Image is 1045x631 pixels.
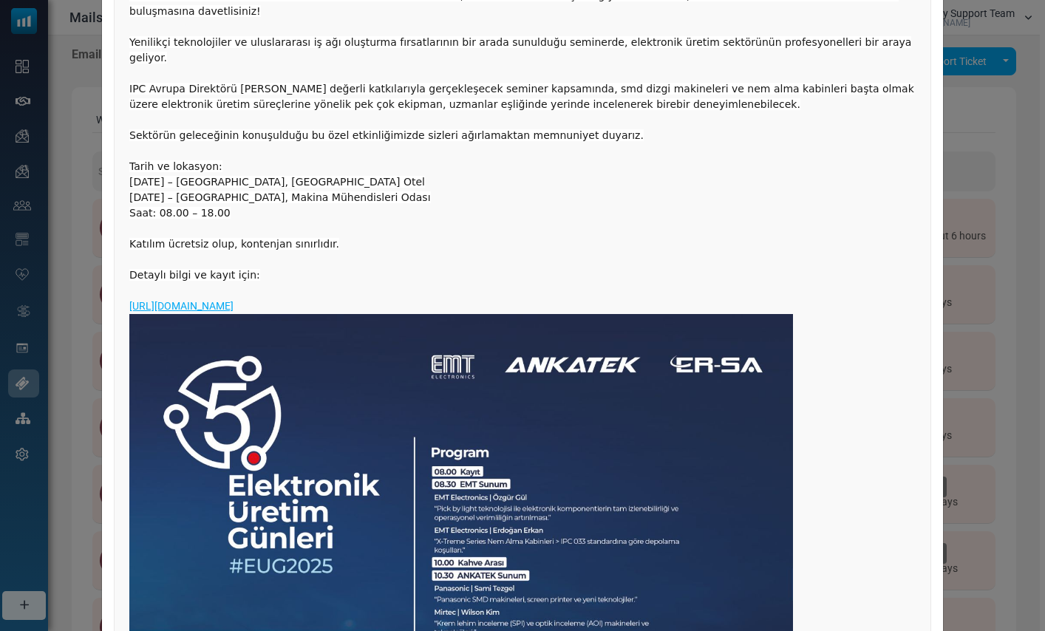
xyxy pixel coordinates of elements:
[129,238,339,250] span: Katılım ücretsiz olup, kontenjan sınırlıdır.
[129,129,644,141] span: Sektörün geleceğinin konuşulduğu bu özel etkinliğimizde sizleri ağırlamaktan memnuniyet duyarız.
[129,207,231,219] span: Saat: 08.00 – 18.00
[129,36,911,64] span: Yenilikçi teknolojiler ve uluslararası iş ağı oluşturma fırsatlarının bir arada sunulduğu seminer...
[129,176,425,188] span: [DATE] – [GEOGRAPHIC_DATA], [GEOGRAPHIC_DATA] Otel
[129,300,234,312] a: [URL][DOMAIN_NAME]
[129,83,914,110] span: IPC Avrupa Direktörü [PERSON_NAME] değerli katkılarıyla gerçekleşecek seminer kapsamında, smd diz...
[129,269,260,281] span: Detaylı bilgi ve kayıt için:
[129,191,431,203] span: [DATE] – [GEOGRAPHIC_DATA], Makina Mühendisleri Odası
[129,160,222,172] span: Tarih ve lokasyon:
